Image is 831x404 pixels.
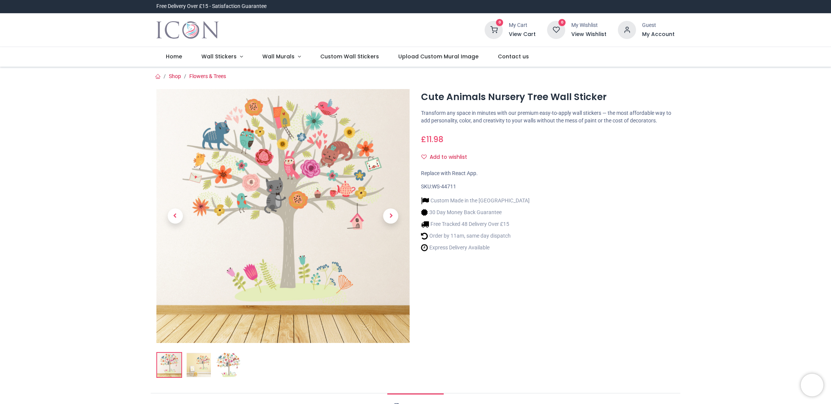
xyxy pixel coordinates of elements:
a: View Wishlist [571,31,606,38]
a: 0 [547,27,565,33]
a: My Account [642,31,675,38]
img: Icon Wall Stickers [156,19,219,41]
div: Replace with React App. [421,170,675,177]
h1: Cute Animals Nursery Tree Wall Sticker [421,91,675,103]
img: Cute Animals Nursery Tree Wall Sticker [156,89,410,343]
a: Logo of Icon Wall Stickers [156,19,219,41]
div: SKU: [421,183,675,191]
div: Free Delivery Over £15 - Satisfaction Guarantee [156,3,267,10]
sup: 0 [496,19,503,26]
sup: 0 [558,19,566,26]
span: Previous [168,208,183,224]
span: 11.98 [426,134,443,145]
a: Wall Stickers [192,47,253,67]
img: WS-44711-03 [216,353,240,377]
span: Wall Stickers [201,53,237,60]
li: Custom Made in the [GEOGRAPHIC_DATA] [421,197,530,205]
li: Free Tracked 48 Delivery Over £15 [421,220,530,228]
li: Express Delivery Available [421,244,530,252]
img: WS-44711-02 [187,353,211,377]
iframe: Brevo live chat [801,374,823,396]
li: 30 Day Money Back Guarantee [421,208,530,216]
span: Contact us [498,53,529,60]
a: Wall Murals [253,47,311,67]
a: Next [372,127,410,305]
div: My Wishlist [571,22,606,29]
a: 0 [485,27,503,33]
span: Upload Custom Mural Image [398,53,479,60]
i: Add to wishlist [421,154,427,160]
span: Custom Wall Stickers [320,53,379,60]
a: Shop [169,73,181,79]
p: Transform any space in minutes with our premium easy-to-apply wall stickers — the most affordable... [421,110,675,124]
span: Wall Murals [262,53,295,60]
iframe: Customer reviews powered by Trustpilot [516,3,675,10]
a: Flowers & Trees [189,73,226,79]
img: Cute Animals Nursery Tree Wall Sticker [157,353,181,377]
li: Order by 11am, same day dispatch [421,232,530,240]
span: WS-44711 [432,183,456,189]
a: Previous [156,127,194,305]
span: Next [383,208,398,224]
span: Home [166,53,182,60]
div: Guest [642,22,675,29]
div: My Cart [509,22,536,29]
button: Add to wishlistAdd to wishlist [421,151,474,164]
span: £ [421,134,443,145]
a: View Cart [509,31,536,38]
